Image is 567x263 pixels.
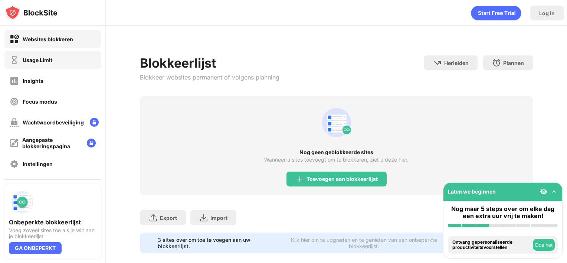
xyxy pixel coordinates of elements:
div: Wanneer u sites toevoegt om te blokkeren, ziet u deze hier. [264,157,409,163]
img: customize-block-page-off.svg [10,139,19,147]
div: Nog maar 5 steps over om elke dag een extra uur vrij te maken! [448,205,558,220]
button: Doe het [533,239,555,251]
div: animation [319,105,354,140]
div: Focus modus [23,98,57,105]
div: Wachtwoordbeveiliging [23,119,84,126]
img: logo-blocksite.svg [5,5,58,20]
div: Blokkeer websites permanent of volgens planning [140,74,279,81]
img: time-usage-off.svg [10,55,19,65]
div: Ontvang gepersonaliseerde productiviteitsvoorstellen [452,240,531,250]
div: Instellingen [23,161,53,167]
img: eye-not-visible.svg [540,188,547,195]
div: Toevoegen aan blokkeerlijst [307,176,378,182]
iframe: Dialoogvenster Inloggen met Google [414,7,560,108]
div: Websites blokkeren [23,36,73,42]
div: GA ONBEPERKT [9,242,62,254]
div: Klik hier om te upgraden en te genieten van een onbeperkte blokkeerlijst. [281,237,448,249]
img: lock-menu.svg [87,139,96,147]
div: animation [471,6,521,20]
img: insights-off.svg [10,76,19,85]
div: Blokkeerlijst [140,55,279,71]
img: settings-off.svg [10,159,19,169]
img: block-on.svg [10,35,19,44]
div: Usage Limit [23,57,52,63]
div: Nog geen geblokkeerde sites [140,149,533,155]
img: password-protection-off.svg [10,118,19,127]
div: Laten we beginnen [448,188,496,195]
div: Aangepaste blokkeringspagina [22,137,81,149]
div: Import [210,215,227,221]
div: Export [160,215,177,221]
img: focus-off.svg [10,97,19,106]
div: Insights [23,78,43,84]
img: push-block-list.svg [9,189,36,215]
div: Voeg zoveel sites toe als je wilt aan je blokkeerlijst [9,227,96,239]
div: 3 sites over om toe te voegen aan uw blokkeerlijst. [158,237,276,249]
div: Onbeperkte blokkeerlijst [9,218,96,226]
img: lock-menu.svg [90,118,99,127]
img: omni-setup-toggle.svg [550,188,558,195]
